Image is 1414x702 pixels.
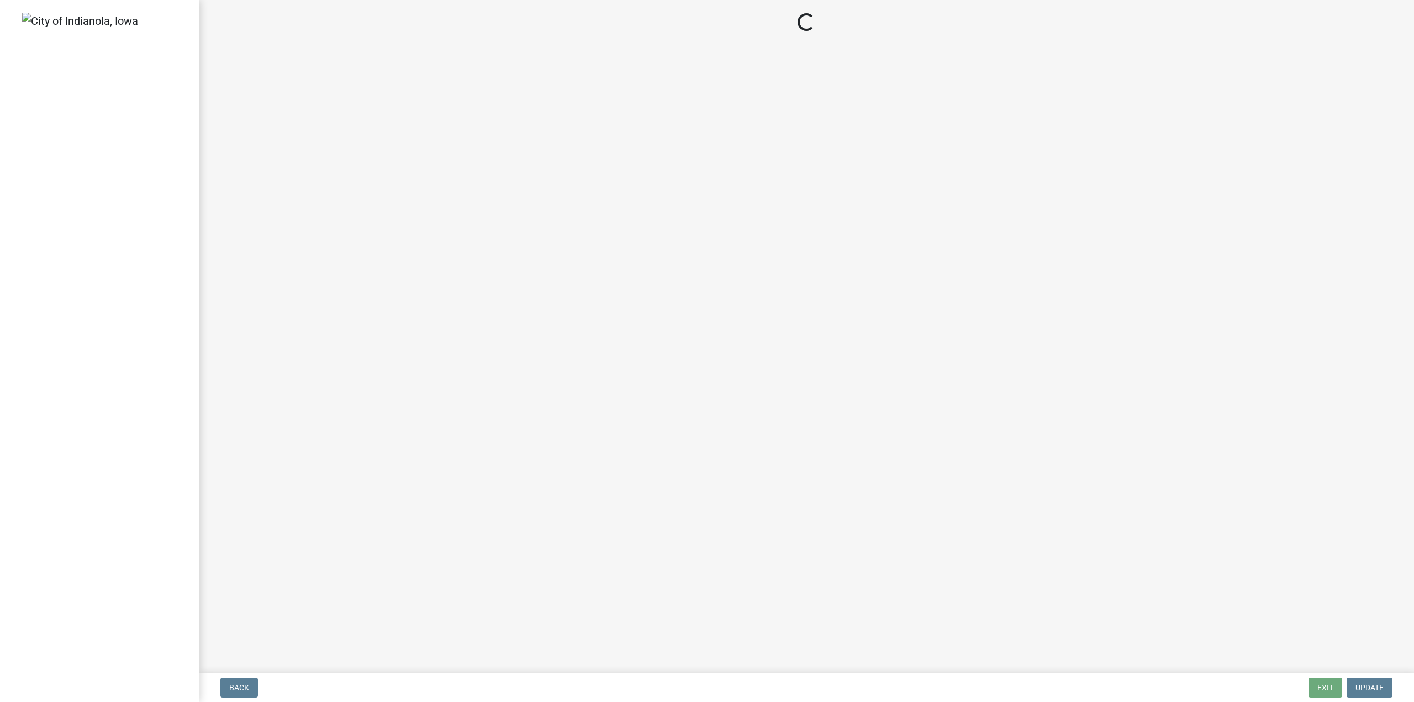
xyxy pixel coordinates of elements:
button: Exit [1309,678,1342,698]
button: Back [220,678,258,698]
img: City of Indianola, Iowa [22,13,138,29]
span: Back [229,683,249,692]
span: Update [1355,683,1384,692]
button: Update [1347,678,1392,698]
